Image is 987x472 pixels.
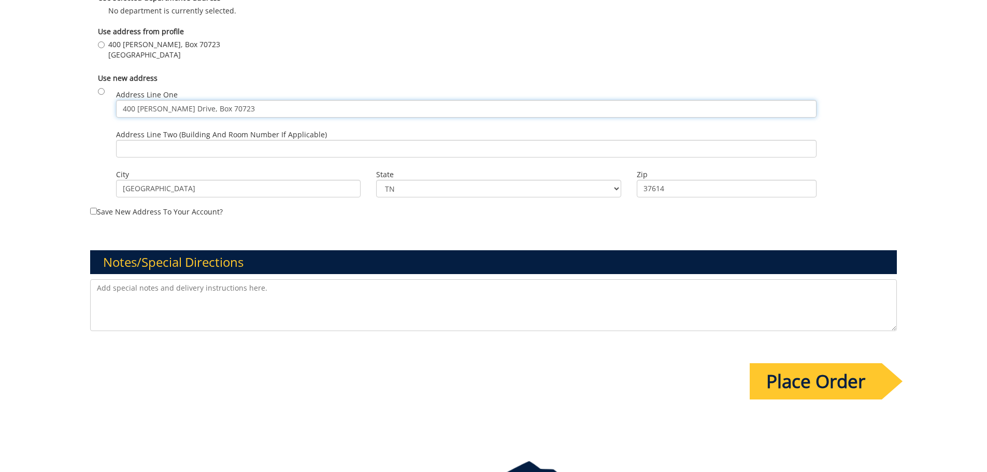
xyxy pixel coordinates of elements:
[108,50,220,60] span: [GEOGRAPHIC_DATA]
[116,180,361,197] input: City
[376,169,621,180] label: State
[637,180,817,197] input: Zip
[98,41,105,48] input: 400 [PERSON_NAME], Box 70723 [GEOGRAPHIC_DATA]
[98,73,158,83] b: Use new address
[116,90,817,118] label: Address Line One
[750,363,882,399] input: Place Order
[637,169,817,180] label: Zip
[108,39,220,50] span: 400 [PERSON_NAME], Box 70723
[116,100,817,118] input: Address Line One
[90,250,897,274] h3: Notes/Special Directions
[98,6,890,16] p: No department is currently selected.
[116,140,817,158] input: Address Line Two (Building and Room Number if applicable)
[116,169,361,180] label: City
[90,208,97,214] input: Save new address to your account?
[98,26,184,36] b: Use address from profile
[116,130,817,158] label: Address Line Two (Building and Room Number if applicable)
